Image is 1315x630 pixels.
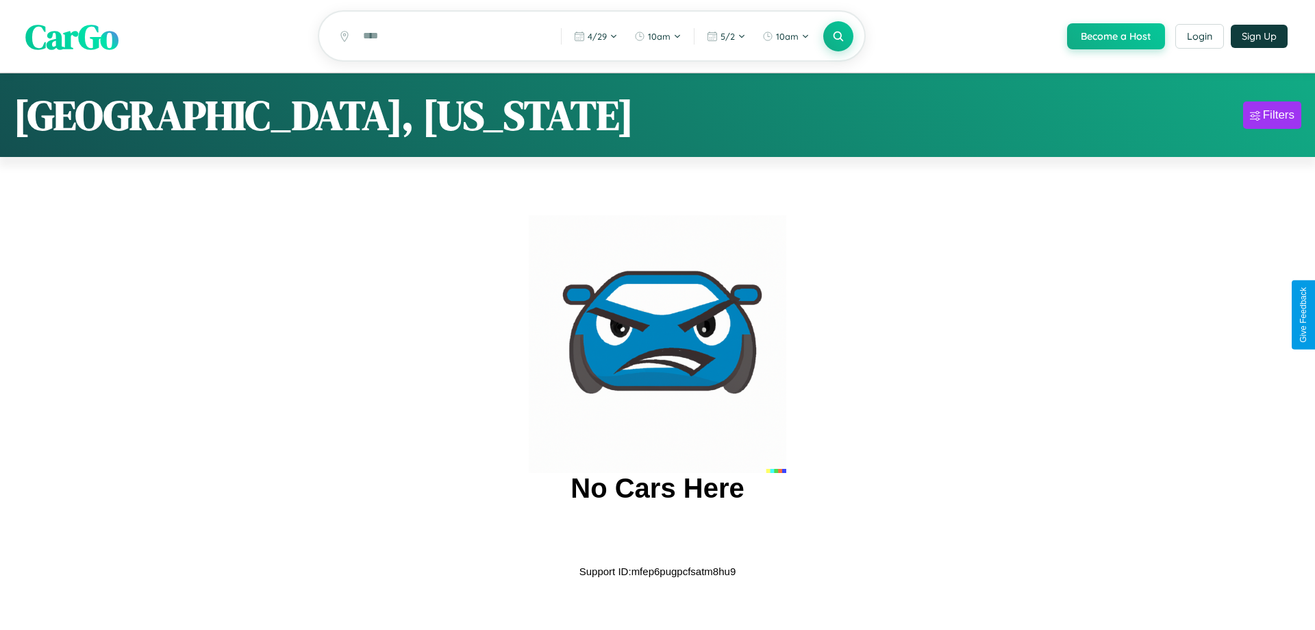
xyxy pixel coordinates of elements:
span: 4 / 29 [588,31,607,42]
button: 4/29 [567,25,625,47]
span: 10am [776,31,799,42]
button: 10am [627,25,688,47]
button: Login [1175,24,1224,49]
div: Filters [1263,108,1294,122]
span: CarGo [25,12,118,60]
p: Support ID: mfep6pugpcfsatm8hu9 [579,562,736,581]
button: 5/2 [700,25,753,47]
span: 5 / 2 [721,31,735,42]
h2: No Cars Here [571,473,744,504]
img: car [529,215,786,473]
h1: [GEOGRAPHIC_DATA], [US_STATE] [14,87,634,143]
button: Sign Up [1231,25,1288,48]
button: Become a Host [1067,23,1165,49]
div: Give Feedback [1299,287,1308,343]
button: Filters [1243,101,1301,129]
button: 10am [755,25,816,47]
span: 10am [648,31,671,42]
